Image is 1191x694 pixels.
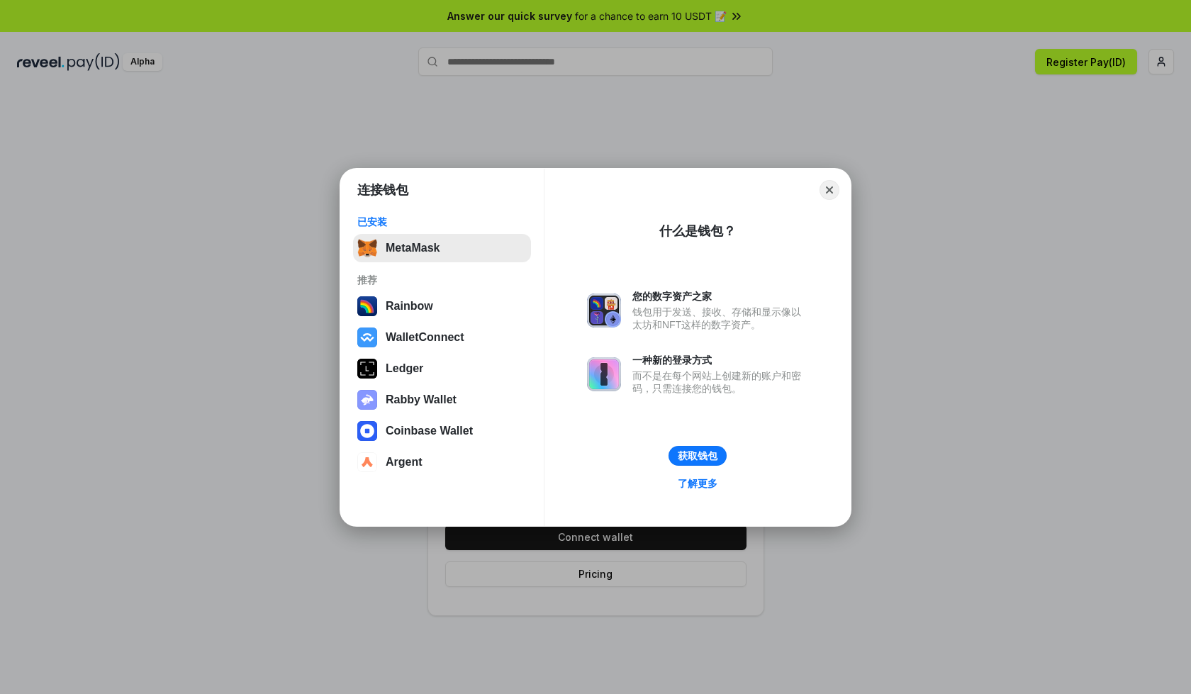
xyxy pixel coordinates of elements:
[659,223,736,240] div: 什么是钱包？
[669,446,727,466] button: 获取钱包
[386,242,440,254] div: MetaMask
[357,328,377,347] img: svg+xml,%3Csvg%20width%3D%2228%22%20height%3D%2228%22%20viewBox%3D%220%200%2028%2028%22%20fill%3D...
[386,456,423,469] div: Argent
[386,425,473,437] div: Coinbase Wallet
[386,300,433,313] div: Rainbow
[587,293,621,328] img: svg+xml,%3Csvg%20xmlns%3D%22http%3A%2F%2Fwww.w3.org%2F2000%2Fsvg%22%20fill%3D%22none%22%20viewBox...
[353,448,531,476] button: Argent
[357,359,377,379] img: svg+xml,%3Csvg%20xmlns%3D%22http%3A%2F%2Fwww.w3.org%2F2000%2Fsvg%22%20width%3D%2228%22%20height%3...
[632,369,808,395] div: 而不是在每个网站上创建新的账户和密码，只需连接您的钱包。
[386,362,423,375] div: Ledger
[357,390,377,410] img: svg+xml,%3Csvg%20xmlns%3D%22http%3A%2F%2Fwww.w3.org%2F2000%2Fsvg%22%20fill%3D%22none%22%20viewBox...
[353,292,531,320] button: Rainbow
[632,354,808,366] div: 一种新的登录方式
[632,290,808,303] div: 您的数字资产之家
[353,234,531,262] button: MetaMask
[357,238,377,258] img: svg+xml,%3Csvg%20fill%3D%22none%22%20height%3D%2233%22%20viewBox%3D%220%200%2035%2033%22%20width%...
[353,386,531,414] button: Rabby Wallet
[353,417,531,445] button: Coinbase Wallet
[669,474,726,493] a: 了解更多
[678,449,717,462] div: 获取钱包
[353,323,531,352] button: WalletConnect
[632,306,808,331] div: 钱包用于发送、接收、存储和显示像以太坊和NFT这样的数字资产。
[357,421,377,441] img: svg+xml,%3Csvg%20width%3D%2228%22%20height%3D%2228%22%20viewBox%3D%220%200%2028%2028%22%20fill%3D...
[353,354,531,383] button: Ledger
[357,216,527,228] div: 已安装
[357,274,527,286] div: 推荐
[678,477,717,490] div: 了解更多
[386,393,457,406] div: Rabby Wallet
[357,452,377,472] img: svg+xml,%3Csvg%20width%3D%2228%22%20height%3D%2228%22%20viewBox%3D%220%200%2028%2028%22%20fill%3D...
[820,180,839,200] button: Close
[357,181,408,198] h1: 连接钱包
[587,357,621,391] img: svg+xml,%3Csvg%20xmlns%3D%22http%3A%2F%2Fwww.w3.org%2F2000%2Fsvg%22%20fill%3D%22none%22%20viewBox...
[386,331,464,344] div: WalletConnect
[357,296,377,316] img: svg+xml,%3Csvg%20width%3D%22120%22%20height%3D%22120%22%20viewBox%3D%220%200%20120%20120%22%20fil...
